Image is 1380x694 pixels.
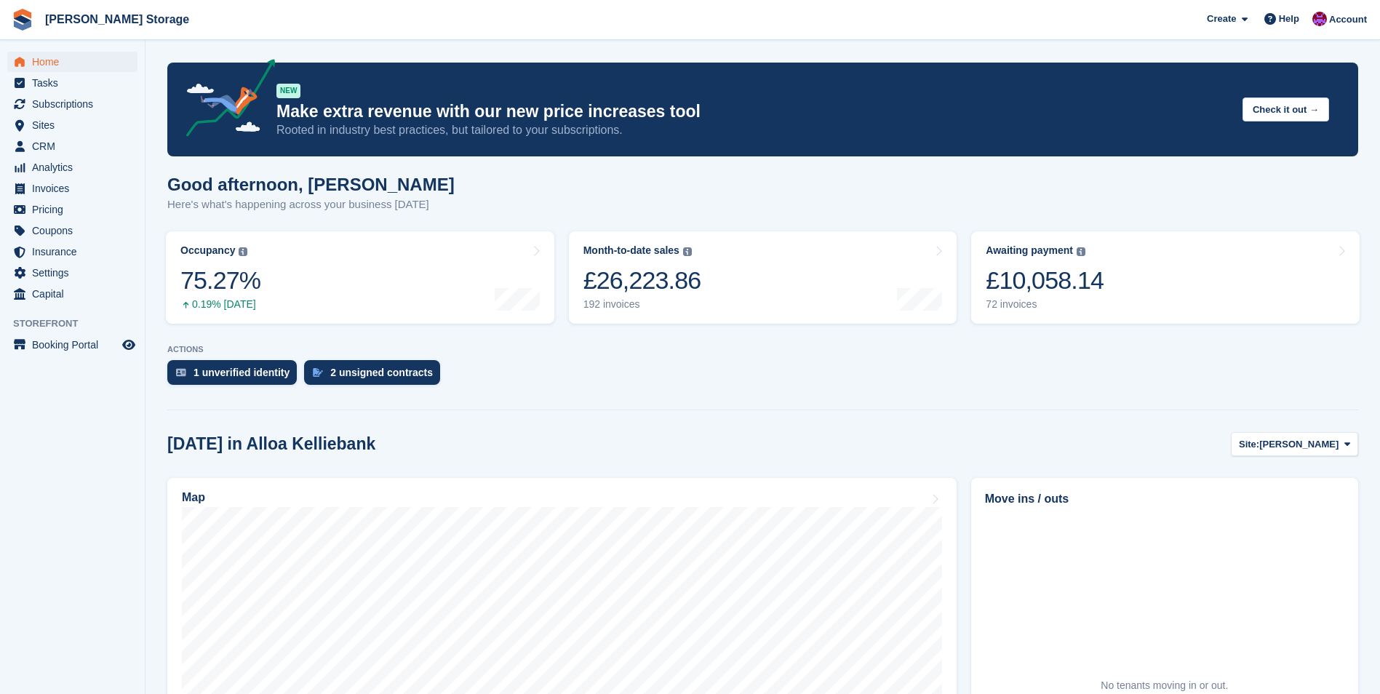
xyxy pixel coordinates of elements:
[32,263,119,283] span: Settings
[13,316,145,331] span: Storefront
[167,196,455,213] p: Here's what's happening across your business [DATE]
[986,244,1073,257] div: Awaiting payment
[32,242,119,262] span: Insurance
[7,94,137,114] a: menu
[120,336,137,354] a: Preview store
[7,178,137,199] a: menu
[1231,432,1358,456] button: Site: [PERSON_NAME]
[7,52,137,72] a: menu
[583,244,679,257] div: Month-to-date sales
[7,242,137,262] a: menu
[683,247,692,256] img: icon-info-grey-7440780725fd019a000dd9b08b2336e03edf1995a4989e88bcd33f0948082b44.svg
[569,231,957,324] a: Month-to-date sales £26,223.86 192 invoices
[1279,12,1299,26] span: Help
[313,368,323,377] img: contract_signature_icon-13c848040528278c33f63329250d36e43548de30e8caae1d1a13099fd9432cc5.svg
[39,7,195,31] a: [PERSON_NAME] Storage
[32,73,119,93] span: Tasks
[180,266,260,295] div: 75.27%
[180,298,260,311] div: 0.19% [DATE]
[276,84,300,98] div: NEW
[167,360,304,392] a: 1 unverified identity
[1329,12,1367,27] span: Account
[167,175,455,194] h1: Good afternoon, [PERSON_NAME]
[7,136,137,156] a: menu
[583,266,701,295] div: £26,223.86
[986,298,1104,311] div: 72 invoices
[7,199,137,220] a: menu
[1207,12,1236,26] span: Create
[194,367,290,378] div: 1 unverified identity
[7,157,137,178] a: menu
[1243,97,1329,121] button: Check it out →
[7,115,137,135] a: menu
[986,266,1104,295] div: £10,058.14
[7,73,137,93] a: menu
[985,490,1344,508] h2: Move ins / outs
[32,178,119,199] span: Invoices
[32,115,119,135] span: Sites
[167,345,1358,354] p: ACTIONS
[330,367,433,378] div: 2 unsigned contracts
[276,122,1231,138] p: Rooted in industry best practices, but tailored to your subscriptions.
[1259,437,1339,452] span: [PERSON_NAME]
[32,157,119,178] span: Analytics
[7,220,137,241] a: menu
[32,199,119,220] span: Pricing
[174,59,276,142] img: price-adjustments-announcement-icon-8257ccfd72463d97f412b2fc003d46551f7dbcb40ab6d574587a9cd5c0d94...
[167,434,375,454] h2: [DATE] in Alloa Kelliebank
[32,220,119,241] span: Coupons
[32,94,119,114] span: Subscriptions
[583,298,701,311] div: 192 invoices
[276,101,1231,122] p: Make extra revenue with our new price increases tool
[1101,678,1228,693] div: No tenants moving in or out.
[1312,12,1327,26] img: Audra Whitelaw
[166,231,554,324] a: Occupancy 75.27% 0.19% [DATE]
[32,335,119,355] span: Booking Portal
[32,136,119,156] span: CRM
[182,491,205,504] h2: Map
[176,368,186,377] img: verify_identity-adf6edd0f0f0b5bbfe63781bf79b02c33cf7c696d77639b501bdc392416b5a36.svg
[1239,437,1259,452] span: Site:
[7,284,137,304] a: menu
[304,360,447,392] a: 2 unsigned contracts
[32,52,119,72] span: Home
[180,244,235,257] div: Occupancy
[1077,247,1085,256] img: icon-info-grey-7440780725fd019a000dd9b08b2336e03edf1995a4989e88bcd33f0948082b44.svg
[239,247,247,256] img: icon-info-grey-7440780725fd019a000dd9b08b2336e03edf1995a4989e88bcd33f0948082b44.svg
[12,9,33,31] img: stora-icon-8386f47178a22dfd0bd8f6a31ec36ba5ce8667c1dd55bd0f319d3a0aa187defe.svg
[7,263,137,283] a: menu
[7,335,137,355] a: menu
[971,231,1360,324] a: Awaiting payment £10,058.14 72 invoices
[32,284,119,304] span: Capital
